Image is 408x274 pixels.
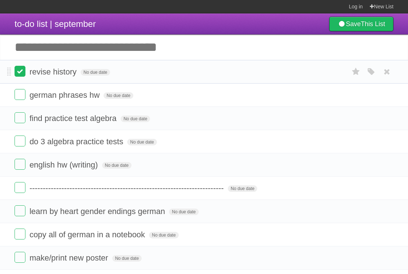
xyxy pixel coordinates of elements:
[121,116,150,122] span: No due date
[15,112,25,123] label: Done
[15,89,25,100] label: Done
[15,252,25,263] label: Done
[169,209,198,215] span: No due date
[15,205,25,216] label: Done
[81,69,110,76] span: No due date
[361,20,385,28] b: This List
[15,19,96,29] span: to-do list | september
[104,92,133,99] span: No due date
[102,162,132,169] span: No due date
[15,66,25,77] label: Done
[29,67,78,76] span: revise history
[29,253,110,262] span: make/print new poster
[29,160,100,169] span: english hw (writing)
[29,230,147,239] span: copy all of german in a notebook
[29,137,125,146] span: do 3 algebra practice tests
[149,232,178,238] span: No due date
[329,17,393,31] a: SaveThis List
[15,229,25,239] label: Done
[349,66,363,78] label: Star task
[228,185,257,192] span: No due date
[15,182,25,193] label: Done
[15,159,25,170] label: Done
[29,207,167,216] span: learn by heart gender endings german
[29,184,226,193] span: -------------------------------------------------------------------------
[29,114,118,123] span: find practice test algebra
[29,90,101,100] span: german phrases hw
[112,255,142,262] span: No due date
[15,136,25,146] label: Done
[127,139,157,145] span: No due date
